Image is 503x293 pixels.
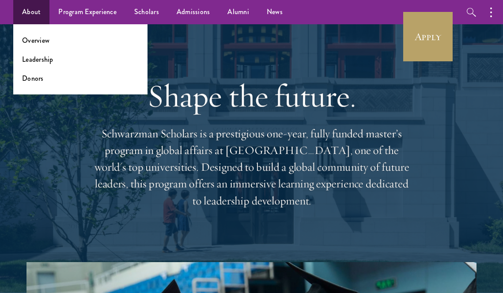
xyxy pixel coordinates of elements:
h1: Shape the future. [93,77,411,114]
a: Leadership [22,54,53,64]
a: Apply [403,12,453,61]
p: Schwarzman Scholars is a prestigious one-year, fully funded master’s program in global affairs at... [93,125,411,209]
a: Overview [22,35,49,45]
a: Donors [22,73,44,83]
